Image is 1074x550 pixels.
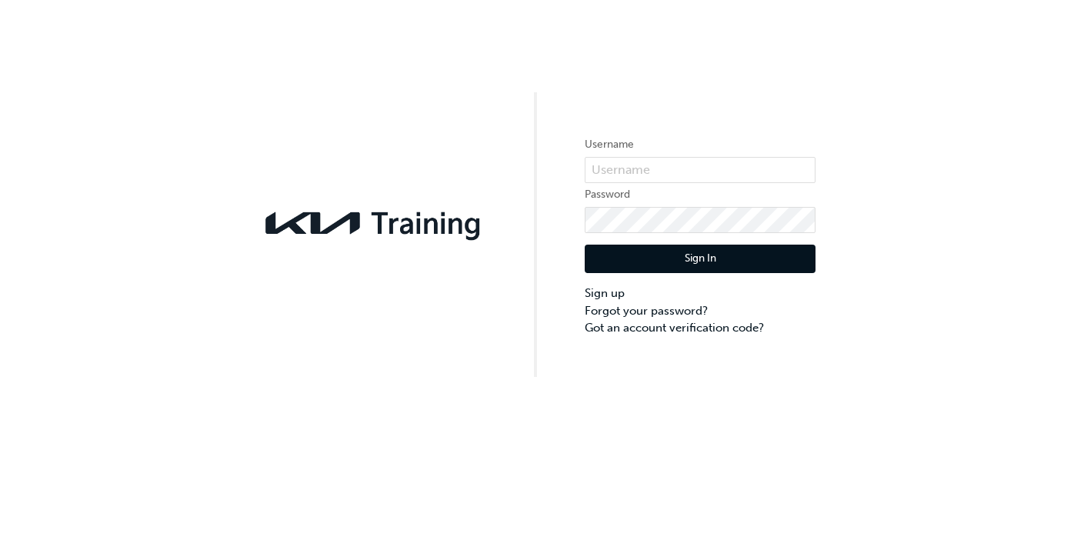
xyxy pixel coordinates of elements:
label: Username [585,135,816,154]
a: Forgot your password? [585,302,816,320]
button: Sign In [585,245,816,274]
img: kia-training [258,202,489,244]
a: Got an account verification code? [585,319,816,337]
a: Sign up [585,285,816,302]
input: Username [585,157,816,183]
label: Password [585,185,816,204]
